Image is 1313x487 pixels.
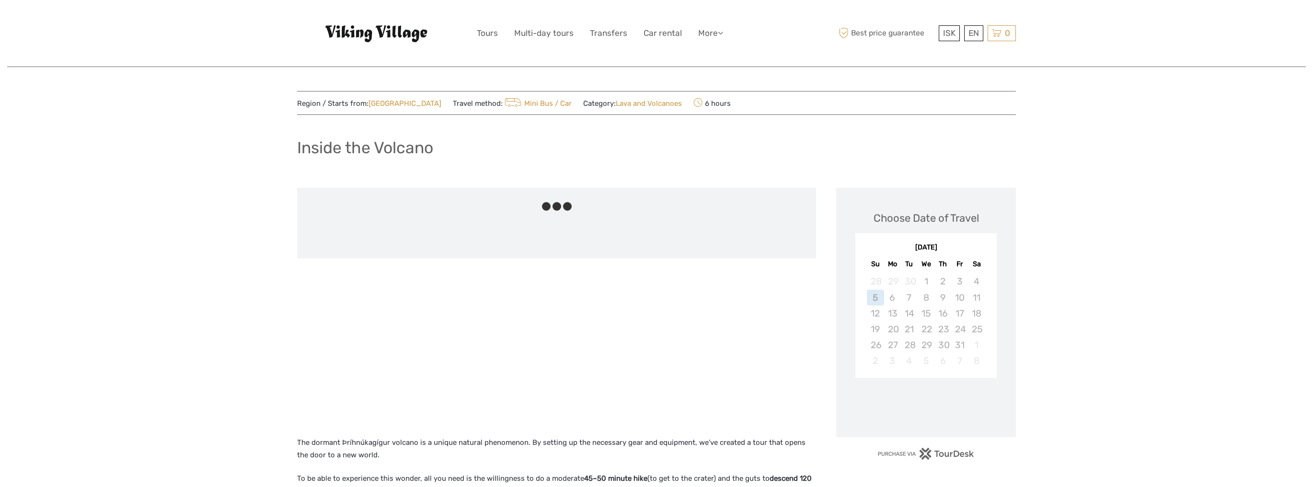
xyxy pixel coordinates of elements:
[503,99,572,108] a: Mini Bus / Car
[968,306,985,321] div: Not available Saturday, October 18th, 2025
[884,306,901,321] div: Not available Monday, October 13th, 2025
[514,26,574,40] a: Multi-day tours
[923,403,929,409] div: Loading...
[918,353,934,369] div: Not available Wednesday, November 5th, 2025
[968,337,985,353] div: Not available Saturday, November 1st, 2025
[934,273,951,289] div: Not available Thursday, October 2nd, 2025
[884,290,901,306] div: Not available Monday, October 6th, 2025
[297,99,441,109] span: Region / Starts from:
[884,337,901,353] div: Not available Monday, October 27th, 2025
[884,353,901,369] div: Not available Monday, November 3rd, 2025
[918,337,934,353] div: Not available Wednesday, October 29th, 2025
[877,448,975,460] img: PurchaseViaTourDesk.png
[884,258,901,271] div: Mo
[901,353,918,369] div: Not available Tuesday, November 4th, 2025
[968,321,985,337] div: Not available Saturday, October 25th, 2025
[884,321,901,337] div: Not available Monday, October 20th, 2025
[951,306,968,321] div: Not available Friday, October 17th, 2025
[867,290,884,306] div: Not available Sunday, October 5th, 2025
[901,273,918,289] div: Not available Tuesday, September 30th, 2025
[943,28,956,38] span: ISK
[964,25,983,41] div: EN
[855,243,997,253] div: [DATE]
[918,306,934,321] div: Not available Wednesday, October 15th, 2025
[1003,28,1012,38] span: 0
[968,273,985,289] div: Not available Saturday, October 4th, 2025
[590,26,627,40] a: Transfers
[874,211,979,226] div: Choose Date of Travel
[884,273,901,289] div: Not available Monday, September 29th, 2025
[477,26,498,40] a: Tours
[951,258,968,271] div: Fr
[951,337,968,353] div: Not available Friday, October 31st, 2025
[867,258,884,271] div: Su
[901,290,918,306] div: Not available Tuesday, October 7th, 2025
[968,290,985,306] div: Not available Saturday, October 11th, 2025
[918,290,934,306] div: Not available Wednesday, October 8th, 2025
[297,138,433,158] h1: Inside the Volcano
[951,273,968,289] div: Not available Friday, October 3rd, 2025
[698,26,723,40] a: More
[934,337,951,353] div: Not available Thursday, October 30th, 2025
[951,353,968,369] div: Not available Friday, November 7th, 2025
[934,290,951,306] div: Not available Thursday, October 9th, 2025
[324,24,430,43] img: Viking Village - Hótel Víking
[901,258,918,271] div: Tu
[901,337,918,353] div: Not available Tuesday, October 28th, 2025
[968,258,985,271] div: Sa
[867,273,884,289] div: Not available Sunday, September 28th, 2025
[297,437,816,461] p: The dormant Þríhnúkagígur volcano is a unique natural phenomenon. By setting up the necessary gea...
[934,353,951,369] div: Not available Thursday, November 6th, 2025
[453,96,572,110] span: Travel method:
[584,474,647,483] strong: 45–50 minute hike
[867,306,884,321] div: Not available Sunday, October 12th, 2025
[934,321,951,337] div: Not available Thursday, October 23rd, 2025
[858,273,993,369] div: month 2025-10
[918,321,934,337] div: Not available Wednesday, October 22nd, 2025
[867,353,884,369] div: Not available Sunday, November 2nd, 2025
[918,273,934,289] div: Not available Wednesday, October 1st, 2025
[867,337,884,353] div: Not available Sunday, October 26th, 2025
[693,96,731,110] span: 6 hours
[836,25,936,41] span: Best price guarantee
[934,306,951,321] div: Not available Thursday, October 16th, 2025
[901,306,918,321] div: Not available Tuesday, October 14th, 2025
[934,258,951,271] div: Th
[369,99,441,108] a: [GEOGRAPHIC_DATA]
[644,26,682,40] a: Car rental
[918,258,934,271] div: We
[951,321,968,337] div: Not available Friday, October 24th, 2025
[583,99,682,109] span: Category:
[867,321,884,337] div: Not available Sunday, October 19th, 2025
[616,99,682,108] a: Lava and Volcanoes
[968,353,985,369] div: Not available Saturday, November 8th, 2025
[951,290,968,306] div: Not available Friday, October 10th, 2025
[901,321,918,337] div: Not available Tuesday, October 21st, 2025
